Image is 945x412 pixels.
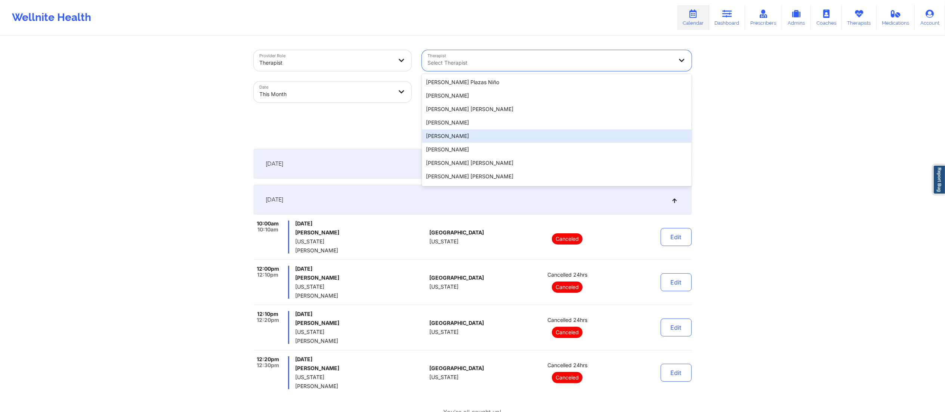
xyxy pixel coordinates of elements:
[709,5,745,30] a: Dashboard
[422,156,692,170] div: [PERSON_NAME] [PERSON_NAME]
[257,317,279,323] span: 12:20pm
[295,275,426,281] h6: [PERSON_NAME]
[429,230,484,236] span: [GEOGRAPHIC_DATA]
[257,356,279,362] span: 12:20pm
[429,239,458,245] span: [US_STATE]
[547,362,587,368] span: Cancelled 24hrs
[295,365,426,371] h6: [PERSON_NAME]
[266,160,284,167] span: [DATE]
[661,319,692,336] button: Edit
[295,247,426,253] span: [PERSON_NAME]
[745,5,782,30] a: Prescribers
[422,129,692,143] div: [PERSON_NAME]
[295,374,426,380] span: [US_STATE]
[552,327,583,338] p: Canceled
[257,266,279,272] span: 12:00pm
[295,383,426,389] span: [PERSON_NAME]
[257,362,279,368] span: 12:30pm
[677,5,709,30] a: Calendar
[422,143,692,156] div: [PERSON_NAME]
[661,273,692,291] button: Edit
[661,364,692,382] button: Edit
[266,196,284,203] span: [DATE]
[257,311,278,317] span: 12:10pm
[422,116,692,129] div: [PERSON_NAME]
[877,5,915,30] a: Medications
[295,329,426,335] span: [US_STATE]
[661,228,692,246] button: Edit
[422,76,692,89] div: [PERSON_NAME] Plazas Niño
[422,89,692,102] div: [PERSON_NAME]
[915,5,945,30] a: Account
[295,230,426,236] h6: [PERSON_NAME]
[429,374,458,380] span: [US_STATE]
[257,221,279,227] span: 10:00am
[295,320,426,326] h6: [PERSON_NAME]
[552,372,583,383] p: Canceled
[257,227,278,233] span: 10:10am
[552,282,583,293] p: Canceled
[552,233,583,245] p: Canceled
[782,5,811,30] a: Admins
[295,338,426,344] span: [PERSON_NAME]
[429,275,484,281] span: [GEOGRAPHIC_DATA]
[429,320,484,326] span: [GEOGRAPHIC_DATA]
[260,55,393,71] div: Therapist
[295,239,426,245] span: [US_STATE]
[260,86,393,102] div: This Month
[429,329,458,335] span: [US_STATE]
[295,221,426,227] span: [DATE]
[547,272,587,278] span: Cancelled 24hrs
[547,317,587,323] span: Cancelled 24hrs
[295,266,426,272] span: [DATE]
[295,356,426,362] span: [DATE]
[422,183,692,197] div: [PERSON_NAME]
[422,170,692,183] div: [PERSON_NAME] [PERSON_NAME]
[295,293,426,299] span: [PERSON_NAME]
[429,284,458,290] span: [US_STATE]
[429,365,484,371] span: [GEOGRAPHIC_DATA]
[295,284,426,290] span: [US_STATE]
[842,5,877,30] a: Therapists
[933,165,945,194] a: Report Bug
[257,272,278,278] span: 12:10pm
[811,5,842,30] a: Coaches
[295,311,426,317] span: [DATE]
[422,102,692,116] div: [PERSON_NAME] [PERSON_NAME]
